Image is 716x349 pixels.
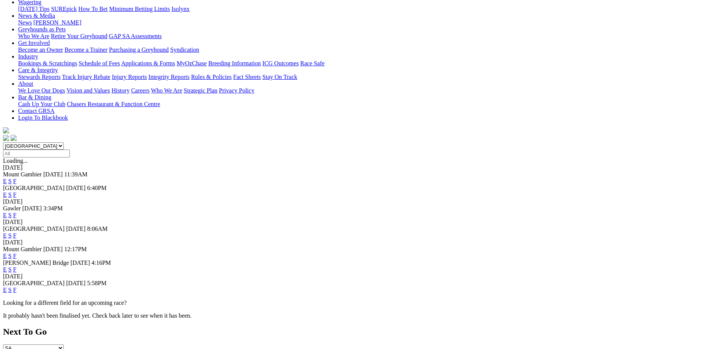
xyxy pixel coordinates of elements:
div: Wagering [18,6,713,12]
a: Breeding Information [208,60,261,66]
a: E [3,287,7,293]
a: [PERSON_NAME] [33,19,81,26]
div: Care & Integrity [18,74,713,80]
a: F [13,232,17,239]
span: [DATE] [43,171,63,178]
p: Looking for a different field for an upcoming race? [3,300,713,306]
span: 12:17PM [64,246,87,252]
a: Rules & Policies [191,74,232,80]
a: Become a Trainer [65,46,108,53]
a: F [13,191,17,198]
a: Bookings & Scratchings [18,60,77,66]
a: Retire Your Greyhound [51,33,108,39]
a: Fact Sheets [233,74,261,80]
a: E [3,191,7,198]
span: [DATE] [66,280,86,286]
a: Minimum Betting Limits [109,6,170,12]
div: [DATE] [3,239,713,246]
a: MyOzChase [177,60,207,66]
a: Contact GRSA [18,108,54,114]
span: [DATE] [71,259,90,266]
div: News & Media [18,19,713,26]
img: twitter.svg [11,135,17,141]
a: F [13,212,17,218]
a: Vision and Values [66,87,110,94]
a: S [8,266,12,273]
a: Race Safe [300,60,324,66]
a: Become an Owner [18,46,63,53]
div: Bar & Dining [18,101,713,108]
span: [DATE] [22,205,42,212]
a: S [8,253,12,259]
a: Who We Are [18,33,49,39]
a: Get Involved [18,40,50,46]
a: News & Media [18,12,55,19]
a: Stay On Track [262,74,297,80]
a: E [3,178,7,184]
div: Greyhounds as Pets [18,33,713,40]
a: Schedule of Fees [79,60,120,66]
span: 5:58PM [87,280,107,286]
span: 3:34PM [43,205,63,212]
a: History [111,87,129,94]
span: Gawler [3,205,21,212]
a: S [8,191,12,198]
a: GAP SA Assessments [109,33,162,39]
a: Login To Blackbook [18,114,68,121]
a: Applications & Forms [121,60,175,66]
a: Strategic Plan [184,87,217,94]
span: [GEOGRAPHIC_DATA] [3,225,65,232]
a: F [13,266,17,273]
span: [PERSON_NAME] Bridge [3,259,69,266]
a: S [8,232,12,239]
span: [GEOGRAPHIC_DATA] [3,185,65,191]
partial: It probably hasn't been finalised yet. Check back later to see when it has been. [3,312,192,319]
span: Mount Gambier [3,171,42,178]
a: E [3,212,7,218]
span: [GEOGRAPHIC_DATA] [3,280,65,286]
a: Track Injury Rebate [62,74,110,80]
a: News [18,19,32,26]
a: Bar & Dining [18,94,51,100]
a: Isolynx [171,6,189,12]
a: ICG Outcomes [262,60,299,66]
h2: Next To Go [3,327,713,337]
a: Industry [18,53,38,60]
div: Industry [18,60,713,67]
div: Get Involved [18,46,713,53]
span: 11:39AM [64,171,88,178]
a: [DATE] Tips [18,6,49,12]
div: [DATE] [3,273,713,280]
span: Loading... [3,158,28,164]
span: [DATE] [66,225,86,232]
input: Select date [3,150,70,158]
img: logo-grsa-white.png [3,127,9,133]
a: Stewards Reports [18,74,60,80]
a: F [13,287,17,293]
a: E [3,266,7,273]
a: S [8,287,12,293]
a: Chasers Restaurant & Function Centre [67,101,160,107]
div: [DATE] [3,219,713,225]
span: [DATE] [66,185,86,191]
a: We Love Our Dogs [18,87,65,94]
span: 4:16PM [91,259,111,266]
a: Privacy Policy [219,87,254,94]
a: About [18,80,33,87]
span: 6:40PM [87,185,107,191]
div: [DATE] [3,164,713,171]
a: E [3,253,7,259]
a: F [13,178,17,184]
a: Integrity Reports [148,74,189,80]
div: About [18,87,713,94]
a: Greyhounds as Pets [18,26,66,32]
span: 8:06AM [87,225,108,232]
a: Care & Integrity [18,67,58,73]
a: Purchasing a Greyhound [109,46,169,53]
a: Injury Reports [112,74,147,80]
span: [DATE] [43,246,63,252]
a: Who We Are [151,87,182,94]
a: SUREpick [51,6,77,12]
a: S [8,212,12,218]
a: F [13,253,17,259]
